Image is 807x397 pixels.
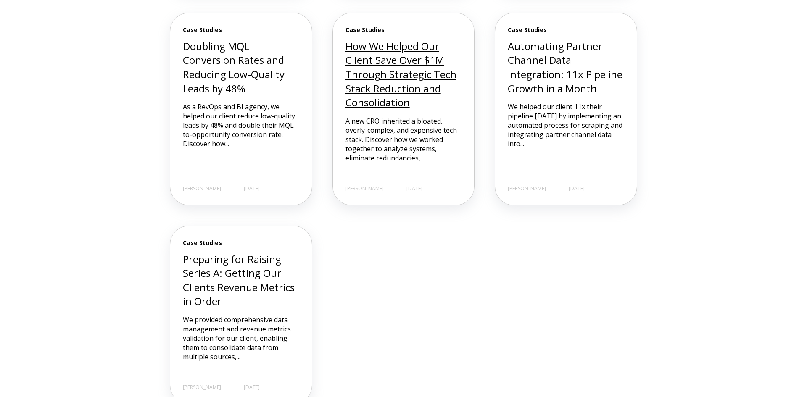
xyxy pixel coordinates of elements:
[183,239,299,247] span: Case Studies
[508,185,546,192] span: [PERSON_NAME]
[183,185,221,192] span: [PERSON_NAME]
[183,39,285,95] a: Doubling MQL Conversion Rates and Reducing Low-Quality Leads by 48%
[183,315,299,361] p: We provided comprehensive data management and revenue metrics validation for our client, enabling...
[345,116,462,163] p: A new CRO inherited a bloated, overly-complex, and expensive tech stack. Discover how we worked t...
[508,26,624,34] span: Case Studies
[508,102,624,148] p: We helped our client 11x their pipeline [DATE] by implementing an automated process for scraping ...
[244,384,260,391] span: [DATE]
[569,185,585,192] span: [DATE]
[244,185,260,192] span: [DATE]
[508,39,622,95] a: Automating Partner Channel Data Integration: 11x Pipeline Growth in a Month
[183,384,221,391] span: [PERSON_NAME]
[183,26,299,34] span: Case Studies
[345,26,462,34] span: Case Studies
[183,252,295,308] a: Preparing for Raising Series A: Getting Our Clients Revenue Metrics in Order
[183,102,299,148] p: As a RevOps and BI agency, we helped our client reduce low-quality leads by 48% and double their ...
[345,185,384,192] span: [PERSON_NAME]
[406,185,422,192] span: [DATE]
[345,39,456,109] a: How We Helped Our Client Save Over $1M Through Strategic Tech Stack Reduction and Consolidation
